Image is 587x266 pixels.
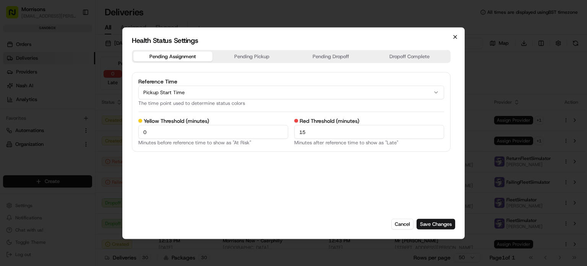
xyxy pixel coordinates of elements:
[417,219,455,229] button: Save Changes
[72,111,123,119] span: API Documentation
[15,111,58,119] span: Knowledge Base
[8,8,23,23] img: Nash
[8,73,21,87] img: 1736555255976-a54dd68f-1ca7-489b-9aae-adbdc363a1c4
[20,49,126,57] input: Clear
[130,75,139,85] button: Start new chat
[291,51,370,61] button: Pending Dropoff
[138,78,444,84] label: Reference Time
[294,140,444,145] p: Minutes after reference time to show as "Late"
[76,130,92,135] span: Pylon
[26,81,97,87] div: We're available if you need us!
[65,112,71,118] div: 💻
[133,51,212,61] button: Pending Assignment
[5,108,62,122] a: 📗Knowledge Base
[62,108,126,122] a: 💻API Documentation
[26,73,125,81] div: Start new chat
[138,140,288,145] p: Minutes before reference time to show as "At Risk"
[54,129,92,135] a: Powered byPylon
[294,118,444,124] label: Red Threshold (minutes)
[8,112,14,118] div: 📗
[370,51,449,61] button: Dropoff Complete
[132,37,455,44] h2: Health Status Settings
[138,101,444,106] p: The time point used to determine status colors
[391,219,413,229] button: Cancel
[138,118,288,124] label: Yellow Threshold (minutes)
[8,31,139,43] p: Welcome 👋
[212,51,292,61] button: Pending Pickup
